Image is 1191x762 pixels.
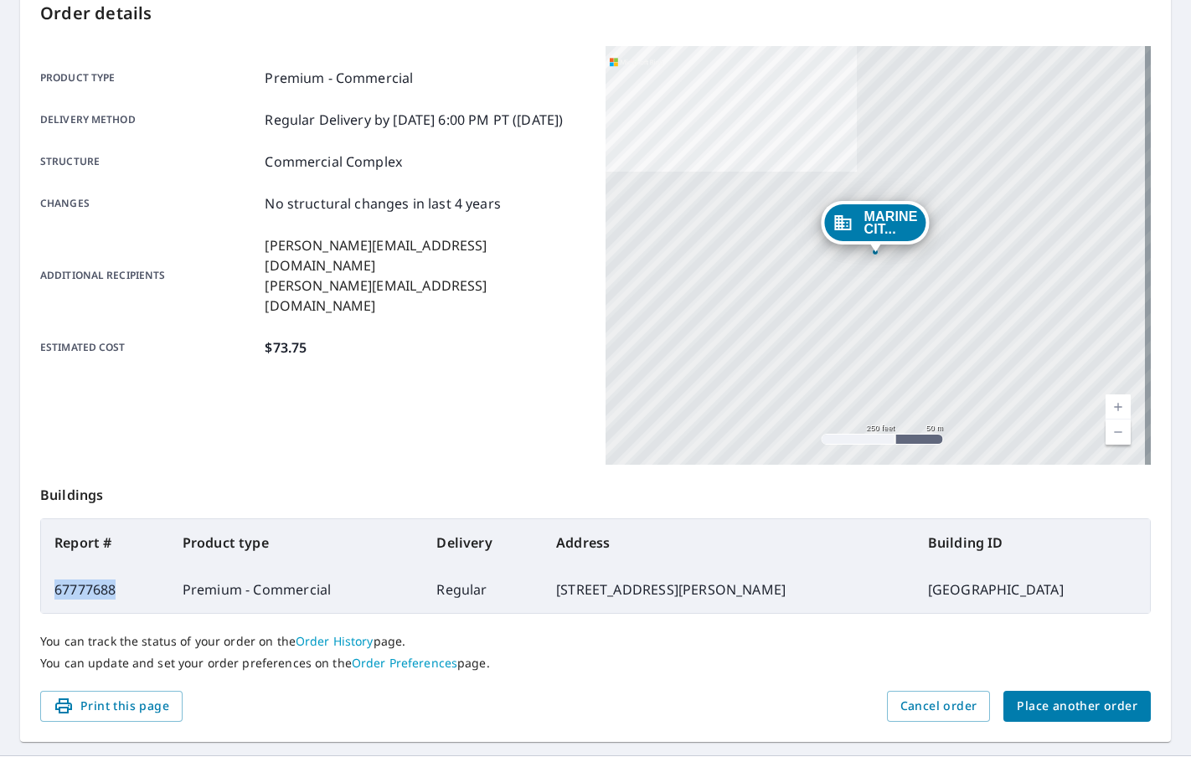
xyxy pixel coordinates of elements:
[40,337,258,358] p: Estimated cost
[265,68,413,88] p: Premium - Commercial
[40,634,1151,649] p: You can track the status of your order on the page.
[265,337,307,358] p: $73.75
[915,566,1150,613] td: [GEOGRAPHIC_DATA]
[864,210,917,235] span: MARINE CIT...
[1017,696,1137,717] span: Place another order
[41,566,169,613] td: 67777688
[352,655,457,671] a: Order Preferences
[915,519,1150,566] th: Building ID
[265,235,585,275] p: [PERSON_NAME][EMAIL_ADDRESS][DOMAIN_NAME]
[543,519,915,566] th: Address
[423,519,543,566] th: Delivery
[40,235,258,316] p: Additional recipients
[265,110,563,130] p: Regular Delivery by [DATE] 6:00 PM PT ([DATE])
[821,201,929,253] div: Dropped pin, building MARINE CITY COURT HOUSE, Commercial property, 2088 S Parker St Marine City,...
[543,566,915,613] td: [STREET_ADDRESS][PERSON_NAME]
[900,696,977,717] span: Cancel order
[54,696,169,717] span: Print this page
[423,566,543,613] td: Regular
[296,633,374,649] a: Order History
[1003,691,1151,722] button: Place another order
[40,152,258,172] p: Structure
[40,110,258,130] p: Delivery method
[1106,420,1131,445] a: Current Level 17, Zoom Out
[169,519,424,566] th: Product type
[40,68,258,88] p: Product type
[40,465,1151,518] p: Buildings
[40,691,183,722] button: Print this page
[265,152,402,172] p: Commercial Complex
[265,193,501,214] p: No structural changes in last 4 years
[169,566,424,613] td: Premium - Commercial
[40,1,1151,26] p: Order details
[40,193,258,214] p: Changes
[40,656,1151,671] p: You can update and set your order preferences on the page.
[265,275,585,316] p: [PERSON_NAME][EMAIL_ADDRESS][DOMAIN_NAME]
[1106,394,1131,420] a: Current Level 17, Zoom In
[41,519,169,566] th: Report #
[887,691,991,722] button: Cancel order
